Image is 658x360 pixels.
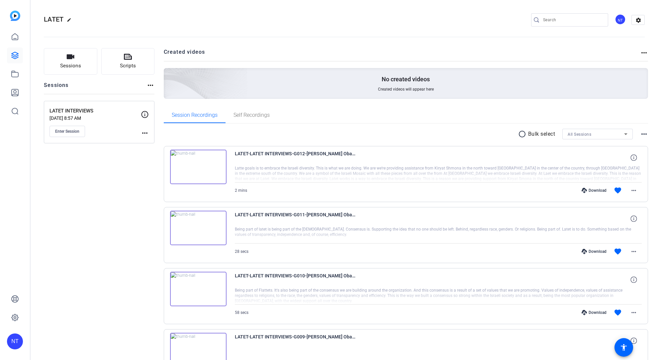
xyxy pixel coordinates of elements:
mat-icon: more_horiz [630,248,638,255]
p: LATET INTERVIEWS [49,107,141,115]
span: LATET-LATET INTERVIEWS-G009-[PERSON_NAME] Obadia4-2025-09-16-09-23-23-388-0 [235,333,358,349]
p: No created videos [382,75,430,83]
img: thumb-nail [170,272,227,306]
span: Enter Session [55,129,79,134]
p: Bulk select [528,130,555,138]
button: Sessions [44,48,97,75]
span: 58 secs [235,310,248,315]
input: Search [543,16,603,24]
img: thumb-nail [170,211,227,245]
mat-icon: more_horiz [146,81,154,89]
mat-icon: edit [67,18,75,26]
button: Enter Session [49,126,85,137]
img: thumb-nail [170,150,227,184]
p: [DATE] 8:57 AM [49,115,141,121]
div: NT [615,14,626,25]
mat-icon: accessibility [620,343,628,351]
div: NT [7,333,23,349]
mat-icon: favorite [614,309,622,317]
mat-icon: more_horiz [630,309,638,317]
mat-icon: more_horiz [640,130,648,138]
span: All Sessions [568,132,591,137]
span: Created videos will appear here [378,87,434,92]
mat-icon: favorite [614,186,622,194]
div: Download [578,310,610,315]
span: 2 mins [235,188,247,193]
span: Sessions [60,62,81,70]
img: Creted videos background [89,2,248,146]
span: Session Recordings [172,112,218,118]
mat-icon: radio_button_unchecked [518,130,528,138]
div: Download [578,188,610,193]
span: LATET-LATET INTERVIEWS-G011-[PERSON_NAME] Obadia4-2025-09-16-09-29-23-969-0 [235,211,358,227]
img: blue-gradient.svg [10,11,20,21]
mat-icon: more_horiz [640,49,648,57]
h2: Created videos [164,48,640,61]
mat-icon: more_horiz [141,129,149,137]
div: Download [578,249,610,254]
mat-icon: favorite [614,248,622,255]
mat-icon: settings [632,15,645,25]
button: Scripts [101,48,155,75]
ngx-avatar: Neco Turkienicz [615,14,626,26]
span: LATET-LATET INTERVIEWS-G010-[PERSON_NAME] Obadia4-2025-09-16-09-27-40-116-0 [235,272,358,288]
span: LATET [44,15,63,23]
span: LATET-LATET INTERVIEWS-G012-[PERSON_NAME] Obadia4-2025-09-16-09-31-06-999-0 [235,150,358,166]
mat-icon: more_horiz [630,186,638,194]
span: Scripts [120,62,136,70]
h2: Sessions [44,81,69,94]
span: 28 secs [235,249,248,254]
span: Self Recordings [234,112,270,118]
